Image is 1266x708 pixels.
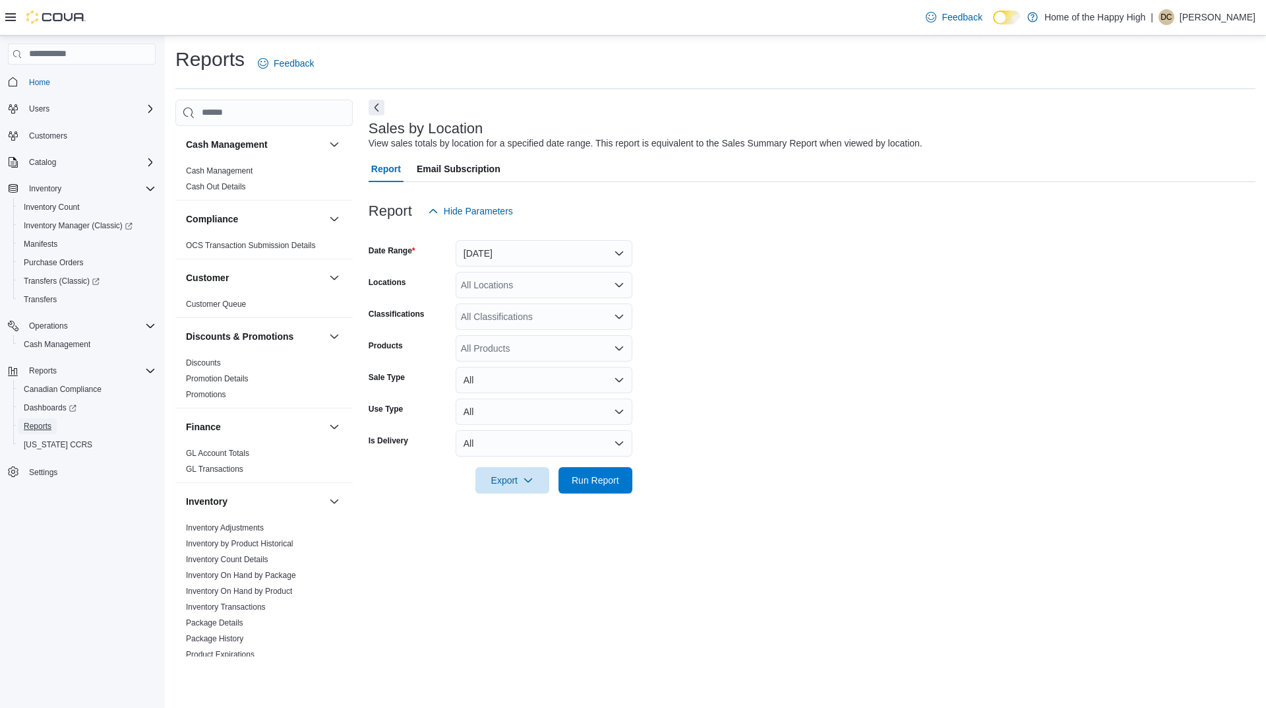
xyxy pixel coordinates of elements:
[186,299,246,309] span: Customer Queue
[24,276,100,286] span: Transfers (Classic)
[369,277,406,288] label: Locations
[993,24,994,25] span: Dark Mode
[13,235,161,253] button: Manifests
[24,465,63,480] a: Settings
[186,166,253,176] span: Cash Management
[186,212,324,226] button: Compliance
[614,280,624,290] button: Open list of options
[24,101,55,117] button: Users
[18,418,57,434] a: Reports
[29,131,67,141] span: Customers
[369,404,403,414] label: Use Type
[186,358,221,368] span: Discounts
[572,474,619,487] span: Run Report
[326,419,342,435] button: Finance
[18,199,156,215] span: Inventory Count
[24,439,92,450] span: [US_STATE] CCRS
[175,163,353,200] div: Cash Management
[26,11,86,24] img: Cova
[186,523,264,532] a: Inventory Adjustments
[3,100,161,118] button: Users
[3,362,161,380] button: Reports
[369,340,403,351] label: Products
[13,198,161,216] button: Inventory Count
[186,618,243,628] a: Package Details
[369,203,412,219] h3: Report
[558,467,632,494] button: Run Report
[18,273,105,289] a: Transfers (Classic)
[186,650,255,659] a: Product Expirations
[29,157,56,168] span: Catalog
[186,555,268,564] a: Inventory Count Details
[3,73,161,92] button: Home
[186,420,324,434] button: Finance
[993,11,1021,24] input: Dark Mode
[371,156,401,182] span: Report
[13,290,161,309] button: Transfers
[326,137,342,152] button: Cash Management
[456,399,632,425] button: All
[942,11,982,24] span: Feedback
[18,400,82,416] a: Dashboards
[186,330,293,343] h3: Discounts & Promotions
[1180,9,1255,25] p: [PERSON_NAME]
[614,343,624,354] button: Open list of options
[24,181,156,197] span: Inventory
[186,634,243,643] a: Package History
[175,46,245,73] h1: Reports
[186,448,249,459] span: GL Account Totals
[186,538,293,549] span: Inventory by Product Historical
[3,317,161,335] button: Operations
[29,183,61,194] span: Inventory
[24,181,67,197] button: Inventory
[24,128,73,144] a: Customers
[186,570,296,581] span: Inventory On Hand by Package
[24,101,156,117] span: Users
[423,198,518,224] button: Hide Parameters
[186,390,226,399] a: Promotions
[326,270,342,286] button: Customer
[24,363,156,379] span: Reports
[18,337,96,352] a: Cash Management
[614,311,624,322] button: Open list of options
[18,418,156,434] span: Reports
[24,384,102,395] span: Canadian Compliance
[3,153,161,172] button: Catalog
[186,495,227,508] h3: Inventory
[24,74,156,90] span: Home
[274,57,314,70] span: Feedback
[186,138,268,151] h3: Cash Management
[24,220,133,231] span: Inventory Manager (Classic)
[920,4,987,30] a: Feedback
[13,435,161,454] button: [US_STATE] CCRS
[3,126,161,145] button: Customers
[24,318,156,334] span: Operations
[186,602,266,612] a: Inventory Transactions
[29,77,50,88] span: Home
[24,127,156,144] span: Customers
[186,602,266,612] span: Inventory Transactions
[186,587,292,596] a: Inventory On Hand by Product
[456,240,632,267] button: [DATE]
[186,523,264,533] span: Inventory Adjustments
[18,273,156,289] span: Transfers (Classic)
[13,253,161,272] button: Purchase Orders
[444,205,513,218] span: Hide Parameters
[1160,9,1172,25] span: DC
[3,179,161,198] button: Inventory
[186,618,243,628] span: Package Details
[175,296,353,317] div: Customer
[186,465,243,474] a: GL Transactions
[24,257,84,268] span: Purchase Orders
[186,554,268,565] span: Inventory Count Details
[186,373,249,384] span: Promotion Details
[13,335,161,354] button: Cash Management
[186,181,246,192] span: Cash Out Details
[18,437,156,453] span: Washington CCRS
[369,309,425,319] label: Classifications
[186,358,221,368] a: Discounts
[13,380,161,399] button: Canadian Compliance
[369,245,415,256] label: Date Range
[175,238,353,259] div: Compliance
